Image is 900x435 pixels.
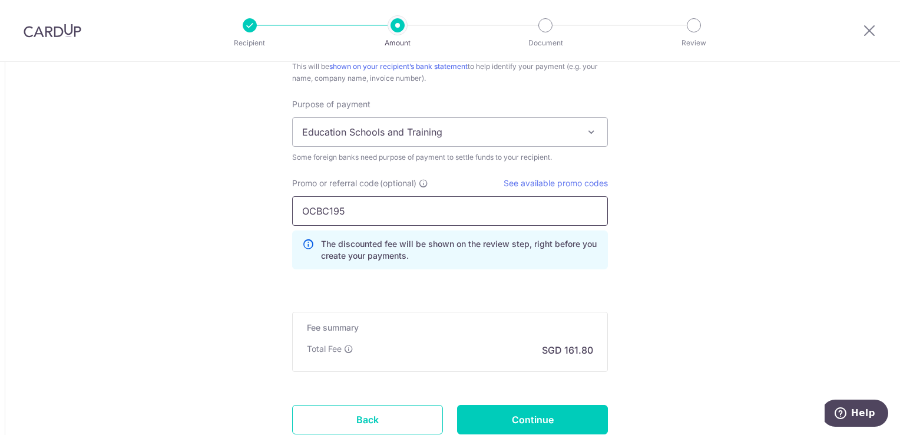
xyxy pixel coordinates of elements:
[457,405,608,434] input: Continue
[650,37,737,49] p: Review
[542,343,593,357] p: SGD 161.80
[380,177,416,189] span: (optional)
[293,118,607,146] span: Education Schools and Training
[292,98,370,110] label: Purpose of payment
[292,177,379,189] span: Promo or referral code
[292,405,443,434] a: Back
[292,117,608,147] span: Education Schools and Training
[307,343,342,355] p: Total Fee
[825,400,888,429] iframe: Opens a widget where you can find more information
[292,61,608,84] div: This will be to help identify your payment (e.g. your name, company name, invoice number).
[321,238,598,262] p: The discounted fee will be shown on the review step, right before you create your payments.
[354,37,441,49] p: Amount
[292,151,608,163] div: Some foreign banks need purpose of payment to settle funds to your recipient.
[206,37,293,49] p: Recipient
[24,24,81,38] img: CardUp
[502,37,589,49] p: Document
[329,62,468,71] a: shown on your recipient’s bank statement
[504,178,608,188] a: See available promo codes
[307,322,593,334] h5: Fee summary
